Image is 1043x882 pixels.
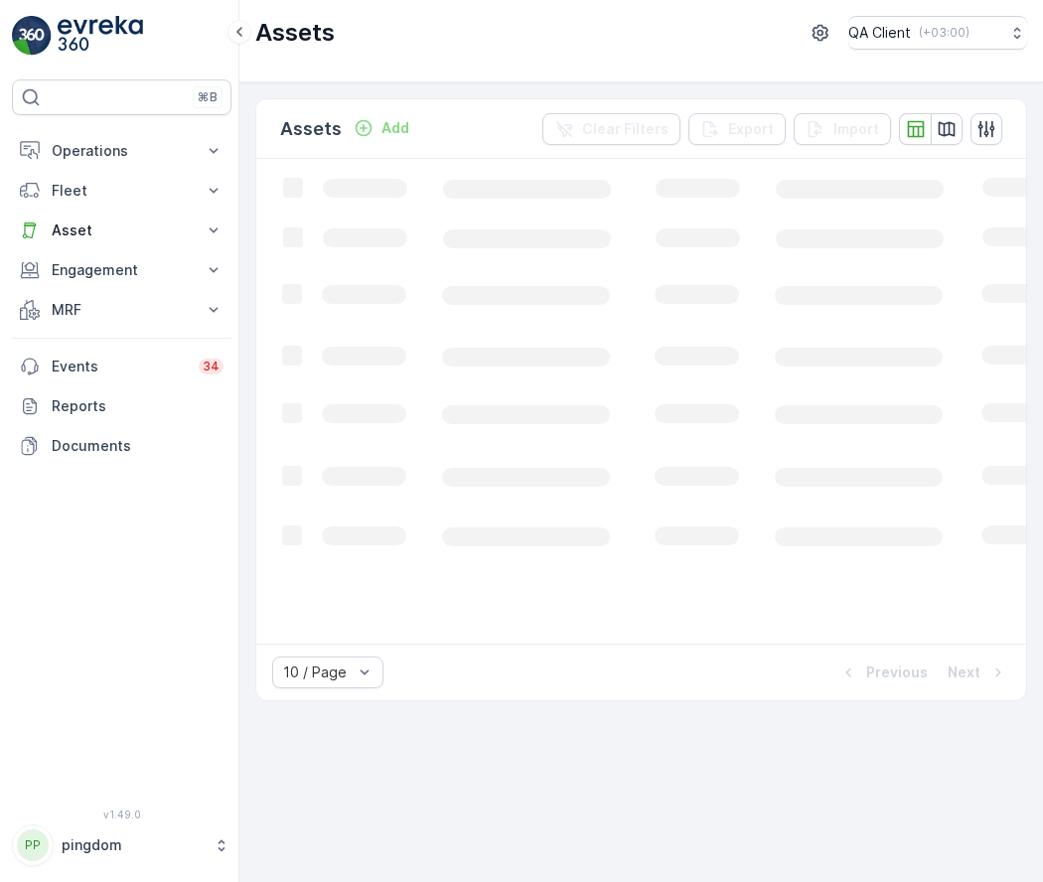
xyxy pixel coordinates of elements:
[836,661,930,684] button: Previous
[12,426,231,466] a: Documents
[52,396,223,416] p: Reports
[794,113,891,145] button: Import
[346,116,417,140] button: Add
[52,300,192,320] p: MRF
[52,141,192,161] p: Operations
[52,357,187,376] p: Events
[582,119,669,139] p: Clear Filters
[17,829,49,861] div: PP
[848,16,1027,50] button: QA Client(+03:00)
[12,16,52,56] img: logo
[946,661,1010,684] button: Next
[381,118,409,138] p: Add
[688,113,786,145] button: Export
[919,25,969,41] p: ( +03:00 )
[948,662,980,682] p: Next
[12,290,231,330] button: MRF
[866,662,928,682] p: Previous
[198,89,218,105] p: ⌘B
[203,359,220,374] p: 34
[280,115,342,143] p: Assets
[833,119,879,139] p: Import
[12,250,231,290] button: Engagement
[542,113,680,145] button: Clear Filters
[12,808,231,820] span: v 1.49.0
[255,17,335,49] p: Assets
[12,386,231,426] a: Reports
[728,119,774,139] p: Export
[12,131,231,171] button: Operations
[58,16,143,56] img: logo_light-DOdMpM7g.png
[52,181,192,201] p: Fleet
[62,835,204,855] p: pingdom
[12,824,231,866] button: PPpingdom
[52,260,192,280] p: Engagement
[52,436,223,456] p: Documents
[52,220,192,240] p: Asset
[12,211,231,250] button: Asset
[848,23,911,43] p: QA Client
[12,347,231,386] a: Events34
[12,171,231,211] button: Fleet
